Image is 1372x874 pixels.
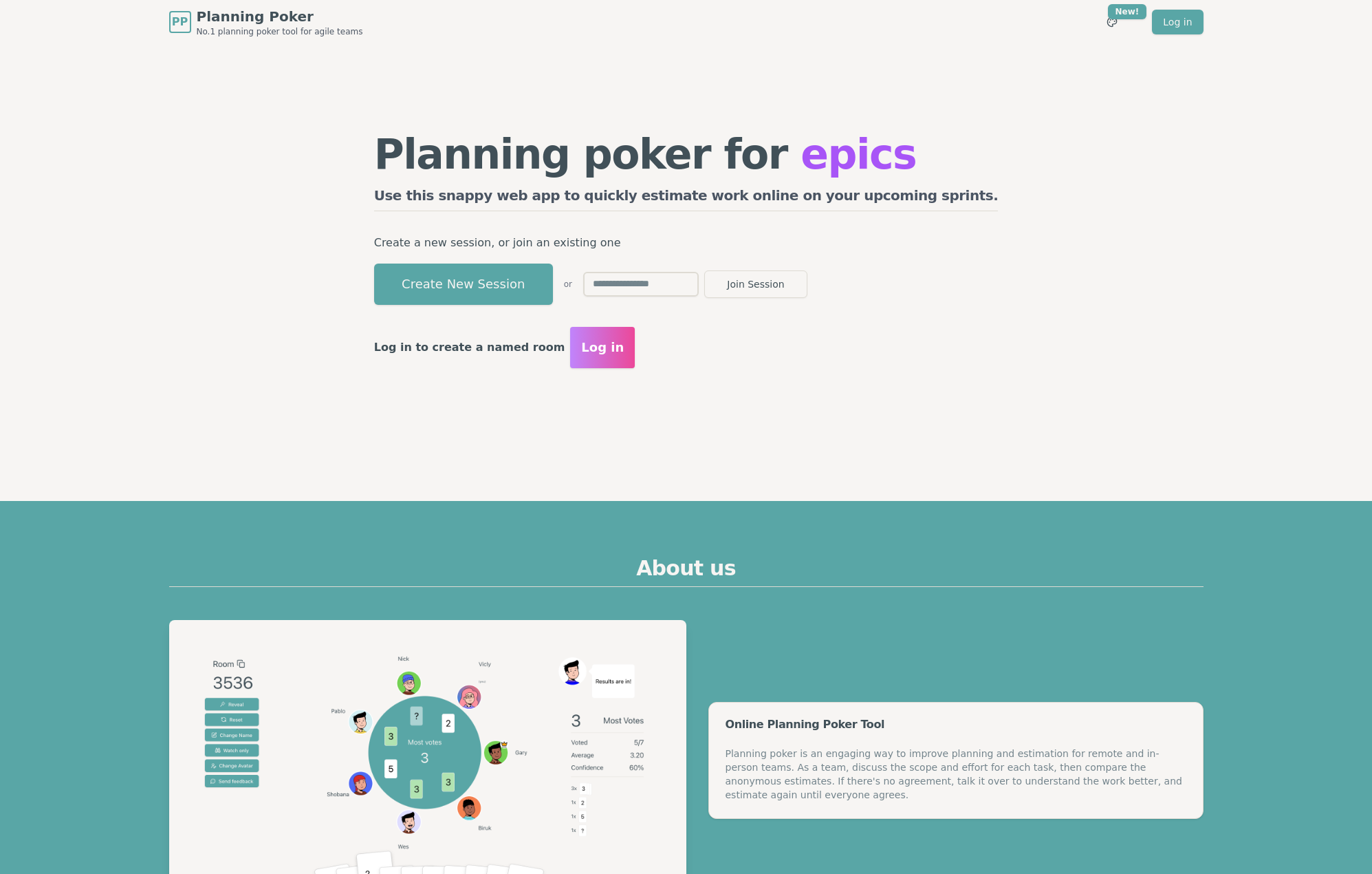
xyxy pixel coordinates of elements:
button: Log in [570,327,635,368]
button: Join Session [704,270,807,298]
button: New! [1100,10,1124,34]
button: Create New Session [374,264,553,305]
span: or [564,279,572,290]
div: Online Planning Poker Tool [726,719,1186,730]
a: Log in [1152,10,1203,34]
p: Log in to create a named room [374,338,565,357]
span: Planning Poker [197,7,363,26]
span: No.1 planning poker tool for agile teams [197,26,363,37]
h2: About us [169,556,1204,587]
p: Create a new session, or join an existing one [374,233,999,253]
h1: Planning poker for [374,134,999,175]
span: PP [172,14,188,30]
h2: Use this snappy web app to quickly estimate work online on your upcoming sprints. [374,186,999,211]
span: epics [801,130,916,178]
a: PPPlanning PokerNo.1 planning poker tool for agile teams [169,7,363,37]
span: Log in [581,338,624,357]
div: New! [1108,4,1147,19]
div: Planning poker is an engaging way to improve planning and estimation for remote and in-person tea... [726,747,1186,802]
